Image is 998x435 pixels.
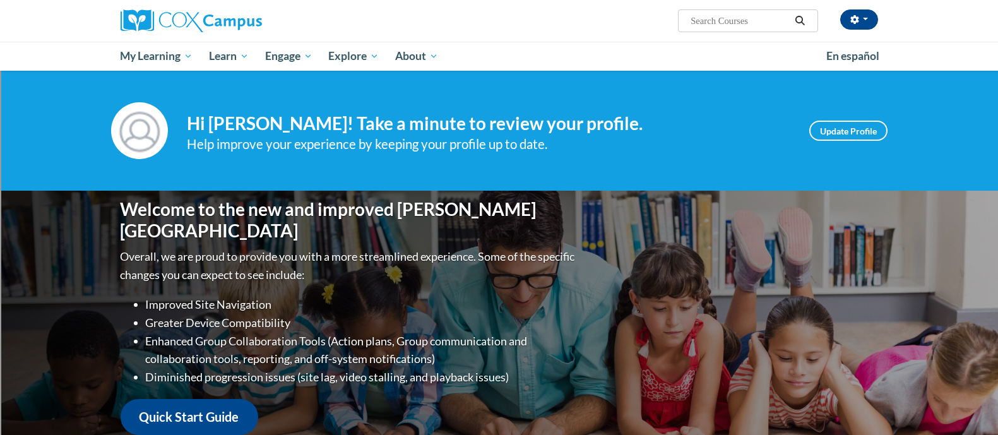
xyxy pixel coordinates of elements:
[395,49,438,64] span: About
[112,42,201,71] a: My Learning
[328,49,379,64] span: Explore
[209,49,249,64] span: Learn
[790,13,809,28] button: Search
[689,13,790,28] input: Search Courses
[201,42,257,71] a: Learn
[265,49,312,64] span: Engage
[257,42,321,71] a: Engage
[121,9,262,32] img: Cox Campus
[387,42,446,71] a: About
[320,42,387,71] a: Explore
[840,9,878,30] button: Account Settings
[948,384,988,425] iframe: Button to launch messaging window
[121,9,360,32] a: Cox Campus
[826,49,879,63] span: En español
[102,42,897,71] div: Main menu
[818,43,888,69] a: En español
[120,49,193,64] span: My Learning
